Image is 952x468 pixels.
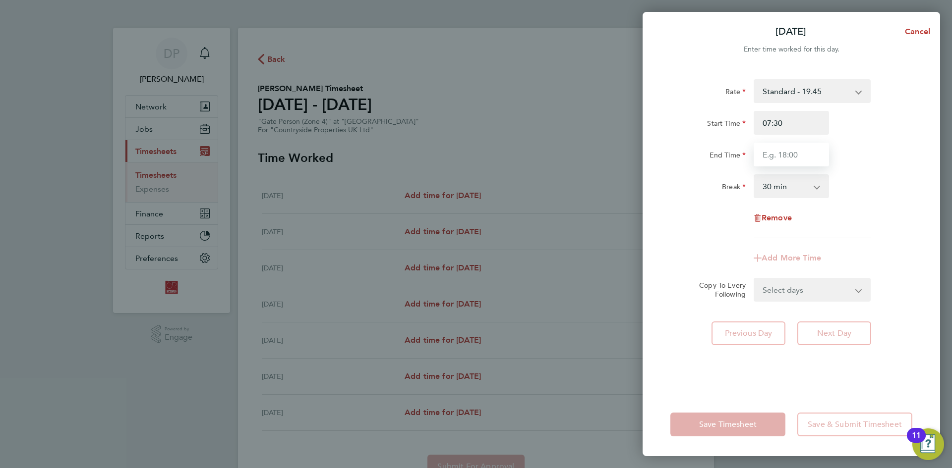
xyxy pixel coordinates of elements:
[710,151,746,162] label: End Time
[691,281,746,299] label: Copy To Every Following
[707,119,746,131] label: Start Time
[912,435,921,448] div: 11
[775,25,806,39] p: [DATE]
[754,214,792,222] button: Remove
[643,44,940,55] div: Enter time worked for this day.
[754,143,829,166] input: E.g. 18:00
[902,27,930,36] span: Cancel
[725,87,746,99] label: Rate
[722,182,746,194] label: Break
[762,213,792,222] span: Remove
[754,111,829,135] input: E.g. 08:00
[889,22,940,42] button: Cancel
[912,428,944,460] button: Open Resource Center, 11 new notifications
